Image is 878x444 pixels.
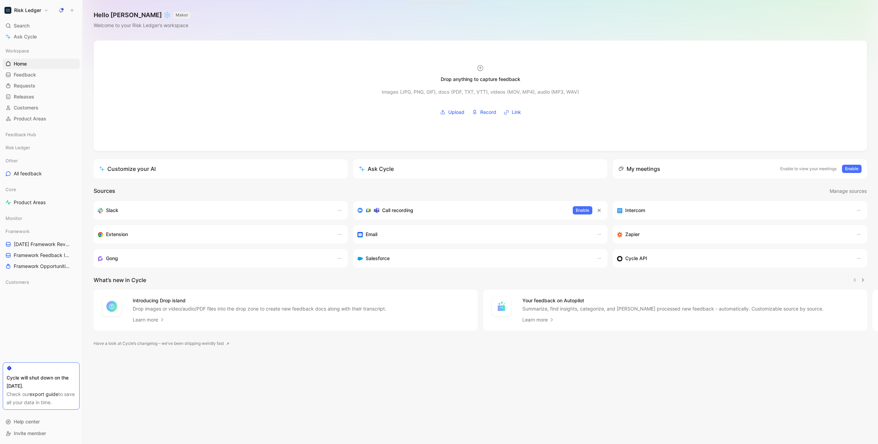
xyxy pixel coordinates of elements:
[4,7,11,14] img: Risk Ledger
[14,252,71,259] span: Framework Feedback Inbox
[357,206,567,214] div: Record & transcribe meetings from Zoom, Meet & Teams.
[94,21,190,30] div: Welcome to your Risk Ledger’s workspace
[3,70,80,80] a: Feedback
[3,277,80,287] div: Customers
[522,305,823,312] p: Summarize, find insights, categorize, and [PERSON_NAME] processed new feedback - automatically. C...
[14,33,37,41] span: Ask Cycle
[845,165,858,172] span: Enable
[470,107,499,117] button: Record
[5,186,16,193] span: Core
[5,131,36,138] span: Feedback Hub
[98,254,330,262] div: Capture feedback from your incoming calls
[14,263,70,270] span: Framework Opportunities
[3,103,80,113] a: Customers
[14,60,27,67] span: Home
[106,206,118,214] h3: Slack
[98,230,330,238] div: Capture feedback from anywhere on the web
[3,155,80,166] div: Other
[3,32,80,42] a: Ask Cycle
[522,316,555,324] a: Learn more
[14,419,40,424] span: Help center
[3,92,80,102] a: Releases
[359,165,394,173] div: Ask Cycle
[522,296,823,305] h4: Your feedback on Autopilot
[625,206,645,214] h3: Intercom
[94,276,146,284] h2: What’s new in Cycle
[357,230,590,238] div: Forward emails to your feedback inbox
[94,159,348,178] a: Customize your AI
[98,206,330,214] div: Sync your customers, send feedback and get updates in Slack
[14,7,41,13] h1: Risk Ledger
[94,11,190,19] h1: Hello [PERSON_NAME] ❄️
[501,107,523,117] button: Link
[14,170,42,177] span: All feedback
[14,115,46,122] span: Product Areas
[5,279,29,285] span: Customers
[480,108,496,116] span: Record
[366,230,377,238] h3: Email
[3,197,80,208] a: Product Areas
[174,12,190,19] button: MAKER
[830,187,867,195] span: Manage sources
[3,226,80,236] div: Framework
[3,142,80,153] div: Risk Ledger
[3,261,80,271] a: Framework Opportunities
[3,155,80,179] div: OtherAll feedback
[3,46,80,56] div: Workspace
[353,159,607,178] button: Ask Cycle
[7,374,76,390] div: Cycle will shut down on the [DATE].
[7,390,76,407] div: Check our to save all your data in time.
[14,104,38,111] span: Customers
[448,108,464,116] span: Upload
[14,430,46,436] span: Invite member
[3,129,80,142] div: Feedback Hub
[3,59,80,69] a: Home
[3,213,80,223] div: Monitor
[133,296,386,305] h4: Introducing Drop island
[617,254,849,262] div: Sync customers & send feedback from custom sources. Get inspired by our favorite use case
[438,107,467,117] button: Upload
[3,81,80,91] a: Requests
[625,254,647,262] h3: Cycle API
[14,22,29,30] span: Search
[5,47,29,54] span: Workspace
[3,226,80,271] div: Framework[DATE] Framework ReviewFramework Feedback InboxFramework Opportunities
[3,277,80,289] div: Customers
[14,71,36,78] span: Feedback
[3,428,80,439] div: Invite member
[3,21,80,31] div: Search
[618,165,660,173] div: My meetings
[3,168,80,179] a: All feedback
[106,230,128,238] h3: Extension
[366,254,390,262] h3: Salesforce
[3,239,80,249] a: [DATE] Framework Review
[441,75,520,83] div: Drop anything to capture feedback
[14,93,34,100] span: Releases
[573,206,592,214] button: Enable
[617,230,849,238] div: Capture feedback from thousands of sources with Zapier (survey results, recordings, sheets, etc).
[29,391,58,397] a: export guide
[3,184,80,208] div: CoreProduct Areas
[3,142,80,155] div: Risk Ledger
[617,206,849,214] div: Sync your customers, send feedback and get updates in Intercom
[625,230,640,238] h3: Zapier
[3,250,80,260] a: Framework Feedback Inbox
[14,82,35,89] span: Requests
[780,165,837,172] p: Enable to view your meetings
[5,215,22,222] span: Monitor
[512,108,521,116] span: Link
[3,114,80,124] a: Product Areas
[3,213,80,225] div: Monitor
[14,199,46,206] span: Product Areas
[5,228,29,235] span: Framework
[576,207,589,214] span: Enable
[94,340,229,347] a: Have a look at Cycle’s changelog – we’ve been shipping weirdly fast
[14,241,70,248] span: [DATE] Framework Review
[5,157,18,164] span: Other
[829,187,867,196] button: Manage sources
[5,144,30,151] span: Risk Ledger
[842,165,862,173] button: Enable
[99,165,156,173] div: Customize your AI
[382,206,413,214] h3: Call recording
[94,187,115,196] h2: Sources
